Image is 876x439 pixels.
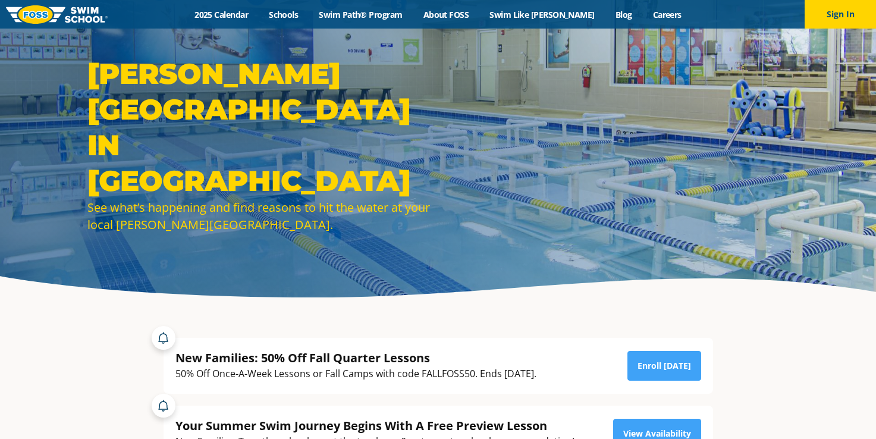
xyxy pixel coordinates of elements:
[175,418,574,434] div: Your Summer Swim Journey Begins With A Free Preview Lesson
[87,56,432,199] h1: [PERSON_NAME][GEOGRAPHIC_DATA] in [GEOGRAPHIC_DATA]
[175,350,536,366] div: New Families: 50% Off Fall Quarter Lessons
[259,9,309,20] a: Schools
[413,9,479,20] a: About FOSS
[175,366,536,382] div: 50% Off Once-A-Week Lessons or Fall Camps with code FALLFOSS50. Ends [DATE].
[479,9,605,20] a: Swim Like [PERSON_NAME]
[309,9,413,20] a: Swim Path® Program
[605,9,642,20] a: Blog
[642,9,692,20] a: Careers
[87,199,432,233] div: See what’s happening and find reasons to hit the water at your local [PERSON_NAME][GEOGRAPHIC_DATA].
[184,9,259,20] a: 2025 Calendar
[6,5,108,24] img: FOSS Swim School Logo
[627,351,701,381] a: Enroll [DATE]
